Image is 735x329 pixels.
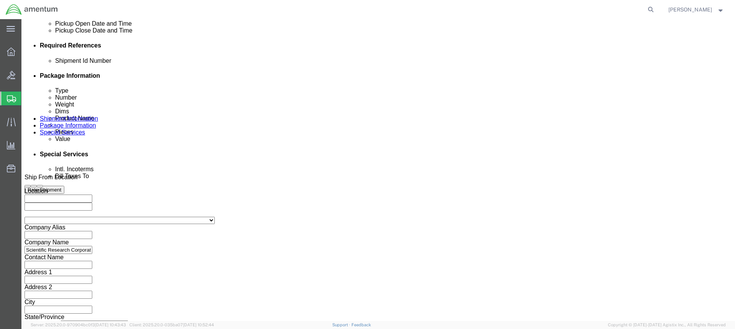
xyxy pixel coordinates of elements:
[608,322,726,328] span: Copyright © [DATE]-[DATE] Agistix Inc., All Rights Reserved
[351,322,371,327] a: Feedback
[668,5,725,14] button: [PERSON_NAME]
[95,322,126,327] span: [DATE] 10:43:43
[668,5,712,14] span: Robert Howard
[5,4,58,15] img: logo
[31,322,126,327] span: Server: 2025.20.0-970904bc0f3
[332,322,351,327] a: Support
[183,322,214,327] span: [DATE] 10:52:44
[21,19,735,321] iframe: FS Legacy Container
[129,322,214,327] span: Client: 2025.20.0-035ba07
